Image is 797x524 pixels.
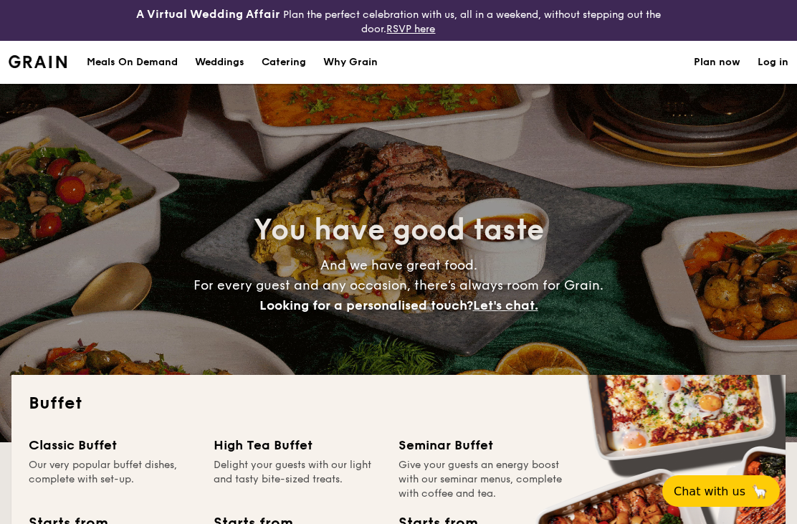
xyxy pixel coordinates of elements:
div: Why Grain [323,41,378,84]
span: Looking for a personalised touch? [259,297,473,313]
h1: Catering [262,41,306,84]
button: Chat with us🦙 [662,475,780,507]
div: High Tea Buffet [214,435,381,455]
a: Logotype [9,55,67,68]
span: You have good taste [254,213,544,247]
a: Plan now [694,41,740,84]
div: Plan the perfect celebration with us, all in a weekend, without stepping out the door. [133,6,664,35]
a: Meals On Demand [78,41,186,84]
span: Let's chat. [473,297,538,313]
div: Seminar Buffet [398,435,566,455]
a: Log in [758,41,788,84]
h4: A Virtual Wedding Affair [136,6,280,23]
img: Grain [9,55,67,68]
div: Weddings [195,41,244,84]
a: Why Grain [315,41,386,84]
span: Chat with us [674,485,745,498]
a: RSVP here [386,23,435,35]
div: Classic Buffet [29,435,196,455]
div: Delight your guests with our light and tasty bite-sized treats. [214,458,381,501]
div: Give your guests an energy boost with our seminar menus, complete with coffee and tea. [398,458,566,501]
span: And we have great food. For every guest and any occasion, there’s always room for Grain. [194,257,603,313]
span: 🦙 [751,483,768,500]
a: Catering [253,41,315,84]
div: Our very popular buffet dishes, complete with set-up. [29,458,196,501]
div: Meals On Demand [87,41,178,84]
a: Weddings [186,41,253,84]
h2: Buffet [29,392,768,415]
